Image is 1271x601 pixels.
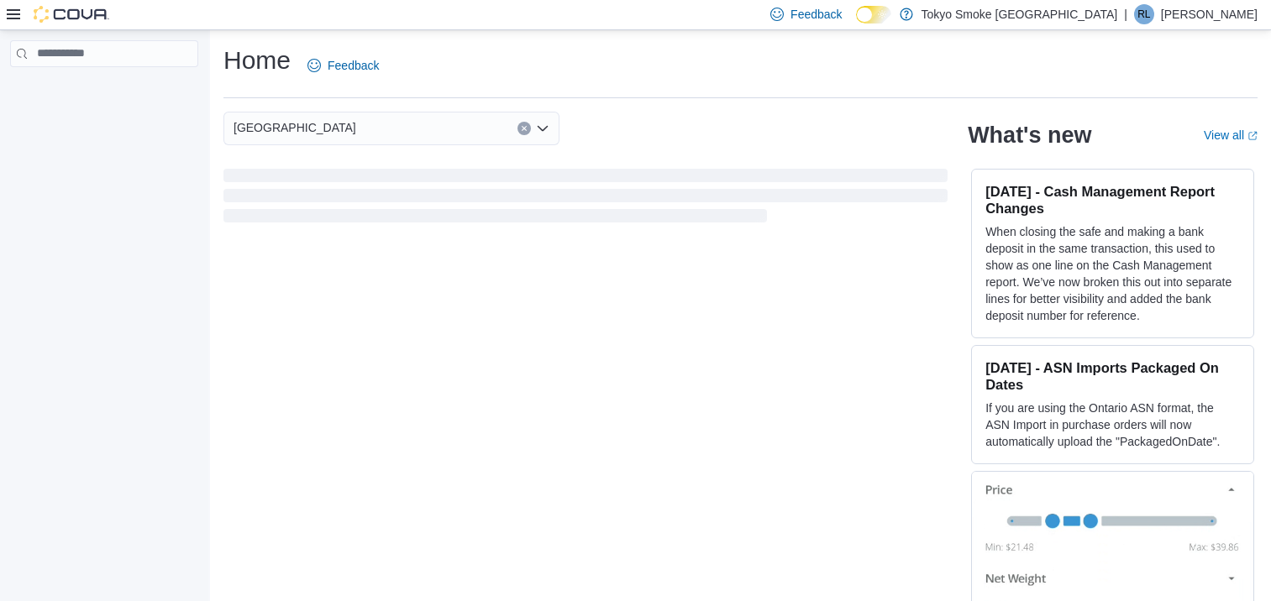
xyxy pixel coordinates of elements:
[34,6,109,23] img: Cova
[1247,131,1258,141] svg: External link
[1161,4,1258,24] p: [PERSON_NAME]
[234,118,356,138] span: [GEOGRAPHIC_DATA]
[301,49,386,82] a: Feedback
[328,57,379,74] span: Feedback
[1124,4,1127,24] p: |
[1204,128,1258,142] a: View allExternal link
[856,6,891,24] input: Dark Mode
[985,183,1240,217] h3: [DATE] - Cash Management Report Changes
[968,122,1091,149] h2: What's new
[10,71,198,111] nav: Complex example
[223,172,948,226] span: Loading
[985,223,1240,324] p: When closing the safe and making a bank deposit in the same transaction, this used to show as one...
[985,400,1240,450] p: If you are using the Ontario ASN format, the ASN Import in purchase orders will now automatically...
[985,359,1240,393] h3: [DATE] - ASN Imports Packaged On Dates
[790,6,842,23] span: Feedback
[536,122,549,135] button: Open list of options
[517,122,531,135] button: Clear input
[1137,4,1150,24] span: RL
[1134,4,1154,24] div: Ray Lacroix
[922,4,1118,24] p: Tokyo Smoke [GEOGRAPHIC_DATA]
[223,44,291,77] h1: Home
